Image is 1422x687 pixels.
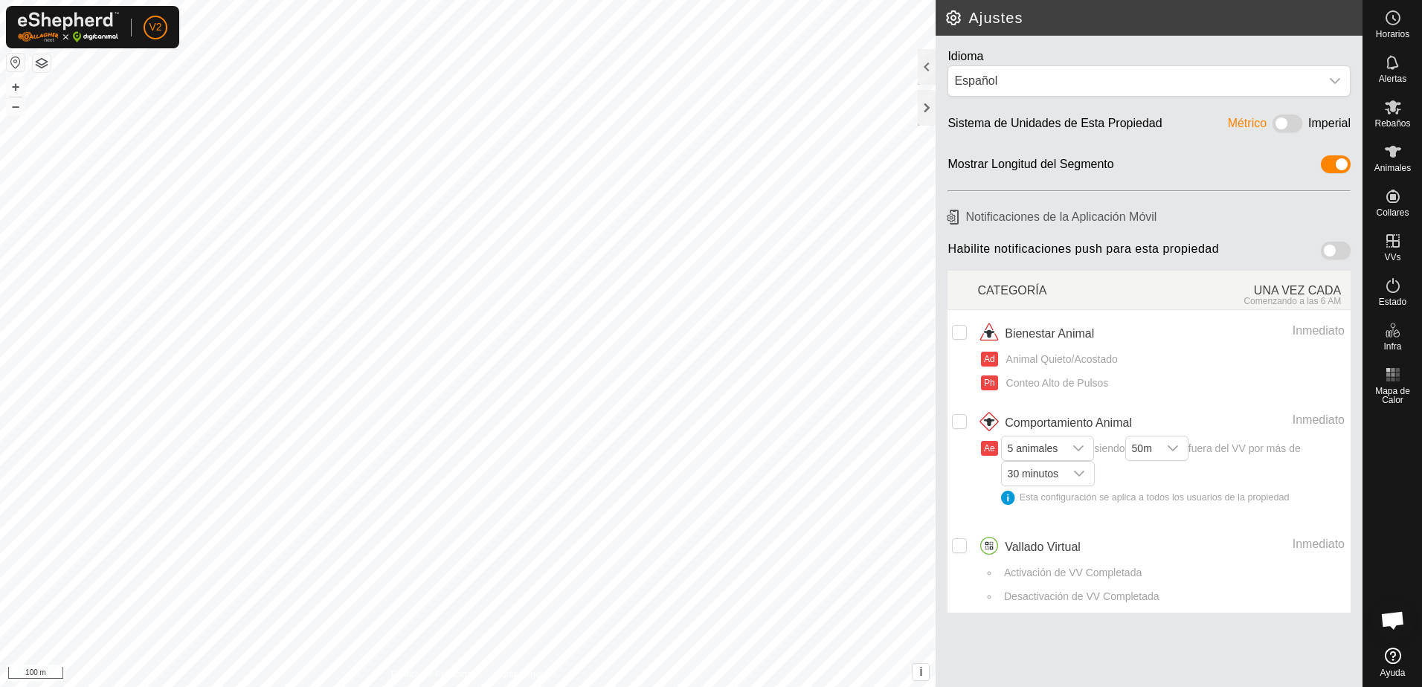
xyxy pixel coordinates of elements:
span: Horarios [1376,30,1409,39]
div: Mostrar Longitud del Segmento [948,155,1113,178]
div: Chat abierto [1371,598,1415,642]
button: Ph [981,375,997,390]
span: Desactivación de VV Completada [999,589,1159,604]
span: Estado [1379,297,1406,306]
button: Ad [981,352,997,367]
div: UNA VEZ CADA [1164,274,1351,306]
div: dropdown trigger [1064,462,1094,486]
span: Español [948,66,1320,96]
span: i [919,665,922,678]
div: dropdown trigger [1320,66,1350,96]
img: icono de bienestar animal [977,322,1001,346]
div: Imperial [1308,115,1351,138]
span: Conteo Alto de Pulsos [1001,375,1109,391]
span: 5 animales [1002,436,1064,460]
div: Métrico [1228,115,1267,138]
span: Mapa de Calor [1367,387,1418,404]
span: Rebaños [1374,119,1410,128]
div: CATEGORÍA [977,274,1164,306]
a: Contáctenos [495,668,544,681]
button: Restablecer Mapa [7,54,25,71]
span: Alertas [1379,74,1406,83]
button: Capas del Mapa [33,54,51,72]
span: Habilite notificaciones push para esta propiedad [948,242,1219,265]
span: Animal Quieto/Acostado [1001,352,1118,367]
a: Política de Privacidad [391,668,477,681]
span: 30 minutos [1002,462,1064,486]
span: Comportamiento Animal [1005,414,1132,432]
div: Esta configuración se aplica a todos los usuarios de la propiedad [1001,491,1345,505]
div: Idioma [948,48,1351,65]
img: icono de vallados cirtuales [977,535,1001,559]
h6: Notificaciones de la Aplicación Móvil [942,204,1357,230]
div: Español [954,72,1314,90]
h2: Ajustes [945,9,1363,27]
img: Logo Gallagher [18,12,119,42]
span: Activación de VV Completada [999,565,1142,581]
span: Infra [1383,342,1401,351]
span: 50m [1126,436,1158,460]
div: Inmediato [1191,411,1345,429]
span: Bienestar Animal [1005,325,1094,343]
a: Ayuda [1363,642,1422,683]
div: dropdown trigger [1158,436,1188,460]
span: Animales [1374,164,1411,172]
button: + [7,78,25,96]
div: Inmediato [1191,535,1345,553]
span: Collares [1376,208,1409,217]
span: V2 [149,19,161,35]
span: siendo fuera del VV por más de [1001,442,1345,505]
span: Ayuda [1380,668,1406,677]
div: Sistema de Unidades de Esta Propiedad [948,115,1162,138]
button: Ae [981,441,997,456]
div: Inmediato [1191,322,1345,340]
div: dropdown trigger [1064,436,1093,460]
span: VVs [1384,253,1400,262]
img: icono de comportamiento animal [977,411,1001,435]
span: Vallado Virtual [1005,538,1081,556]
div: Comenzando a las 6 AM [1164,296,1341,306]
button: i [913,664,929,680]
button: – [7,97,25,115]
